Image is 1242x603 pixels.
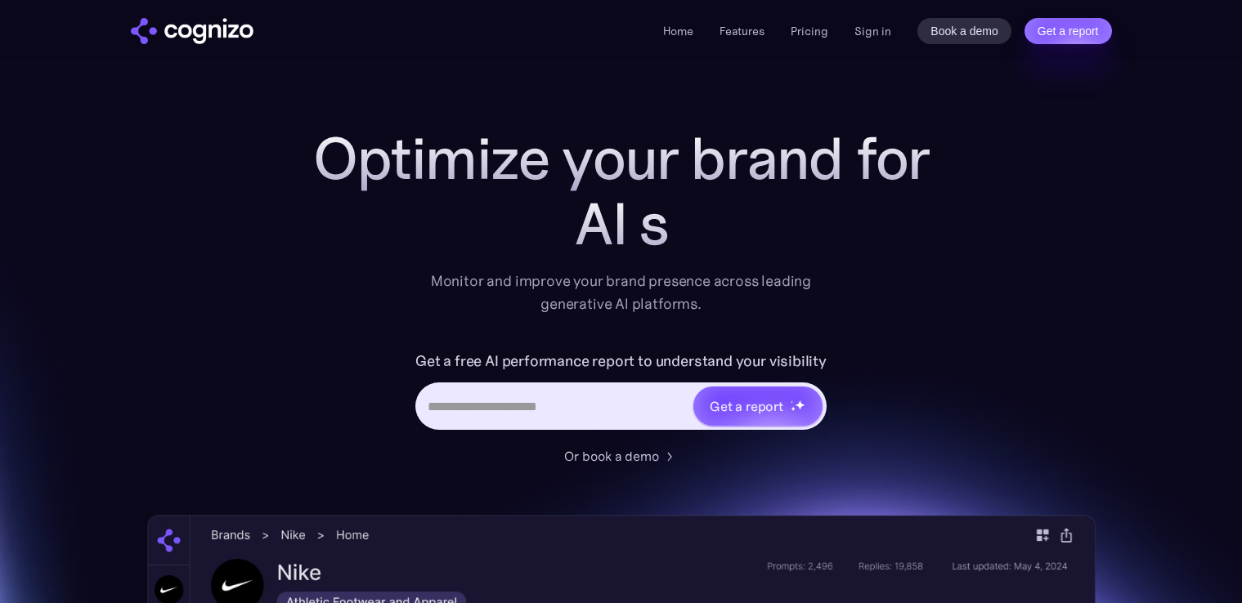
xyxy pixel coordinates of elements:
img: star [791,406,796,412]
a: Get a report [1025,18,1112,44]
a: Home [663,24,693,38]
img: star [791,400,793,403]
h1: Optimize your brand for [294,126,948,191]
img: star [795,400,805,410]
img: cognizo logo [131,18,253,44]
a: home [131,18,253,44]
a: Features [720,24,764,38]
div: AI s [294,191,948,257]
a: Sign in [854,21,891,41]
a: Get a reportstarstarstar [692,385,824,427]
div: Monitor and improve your brand presence across leading generative AI platforms. [420,270,823,315]
label: Get a free AI performance report to understand your visibility [415,348,827,374]
div: Or book a demo [564,446,659,466]
form: Hero URL Input Form [415,348,827,438]
div: Get a report [710,396,783,416]
a: Pricing [791,24,828,38]
a: Or book a demo [564,446,679,466]
a: Book a demo [917,18,1011,44]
